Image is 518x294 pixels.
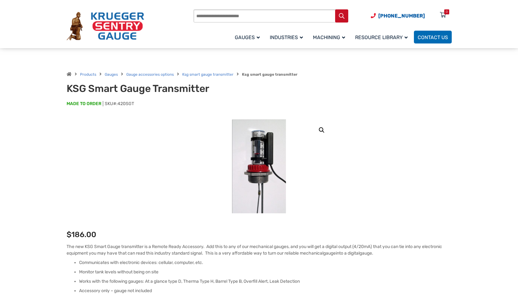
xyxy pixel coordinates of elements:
[418,34,448,40] span: Contact Us
[80,72,96,77] a: Products
[79,288,452,294] li: Accessory only – gauge not included
[351,30,414,44] a: Resource Library
[67,12,144,41] img: Krueger Sentry Gauge
[231,30,266,44] a: Gauges
[316,124,327,136] a: View full-screen image gallery
[360,251,372,256] span: gauge
[309,30,351,44] a: Machining
[79,269,452,275] li: Monitor tank levels without being on site
[67,243,452,256] p: The new KSG Smart Gauge transmitter is a Remote Ready Accessory. Add this to any of our mechanica...
[182,72,234,77] a: Ksg smart gauge transmitter
[79,278,452,285] li: Works with the following gauges: At a glance type D, Therma Type H, Barrel Type B, Overfill Alert...
[67,230,96,239] bdi: 186.00
[446,9,448,14] div: 0
[235,34,260,40] span: Gauges
[103,101,134,106] span: SKU#:
[355,34,408,40] span: Resource Library
[323,251,336,256] span: gauge
[270,34,303,40] span: Industries
[67,83,221,94] h1: KSG Smart Gauge Transmitter
[313,34,345,40] span: Machining
[126,72,174,77] a: Gauge accessories options
[266,30,309,44] a: Industries
[378,13,425,19] span: [PHONE_NUMBER]
[67,230,71,239] span: $
[118,101,134,106] span: 420SGT
[67,101,101,107] span: MADE TO ORDER
[105,72,118,77] a: Gauges
[371,12,425,20] a: Phone Number (920) 434-8860
[242,72,297,77] strong: Ksg smart gauge transmitter
[79,260,452,266] li: Communicates with electronic devices: cellular, computer, etc.
[414,31,452,43] a: Contact Us
[232,119,286,213] img: KSG Smart Gauge Transmitter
